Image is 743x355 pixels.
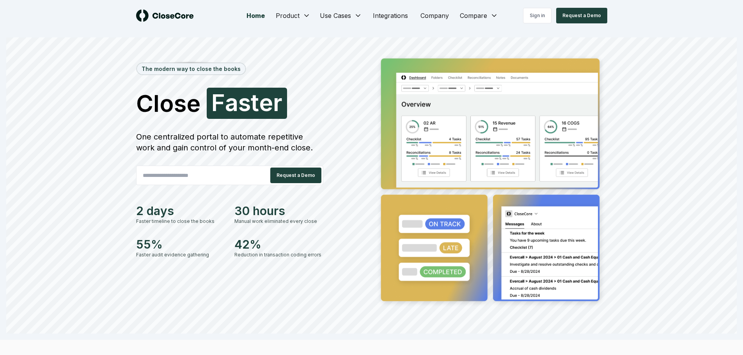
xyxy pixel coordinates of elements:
div: Manual work eliminated every close [234,218,323,225]
span: Use Cases [320,11,351,20]
a: Sign in [523,8,551,23]
div: Faster audit evidence gathering [136,251,225,258]
div: 42% [234,237,323,251]
a: Integrations [367,8,414,23]
span: Close [136,92,200,115]
button: Product [271,8,315,23]
span: s [238,91,251,114]
div: 30 hours [234,204,323,218]
div: The modern way to close the books [137,63,245,74]
img: Jumbotron [375,53,607,309]
button: Compare [455,8,503,23]
button: Use Cases [315,8,367,23]
button: Request a Demo [270,168,321,183]
div: 2 days [136,204,225,218]
div: Reduction in transaction coding errors [234,251,323,258]
div: Faster timeline to close the books [136,218,225,225]
div: One centralized portal to automate repetitive work and gain control of your month-end close. [136,131,323,153]
span: e [259,91,273,114]
div: 55% [136,237,225,251]
a: Company [414,8,455,23]
span: F [211,91,225,114]
span: a [225,91,238,114]
span: t [251,91,259,114]
a: Home [240,8,271,23]
span: Product [276,11,300,20]
span: r [273,91,282,114]
img: logo [136,9,194,22]
button: Request a Demo [556,8,607,23]
span: Compare [460,11,487,20]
